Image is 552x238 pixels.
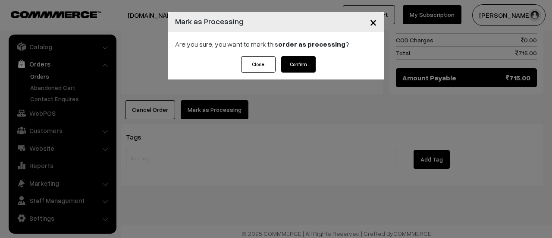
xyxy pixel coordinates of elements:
button: Confirm [281,56,316,73]
strong: order as processing [278,40,345,48]
h4: Mark as Processing [175,16,244,27]
div: Are you sure, you want to mark this ? [168,32,384,56]
button: Close [241,56,276,73]
button: Close [363,9,384,35]
span: × [370,14,377,30]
